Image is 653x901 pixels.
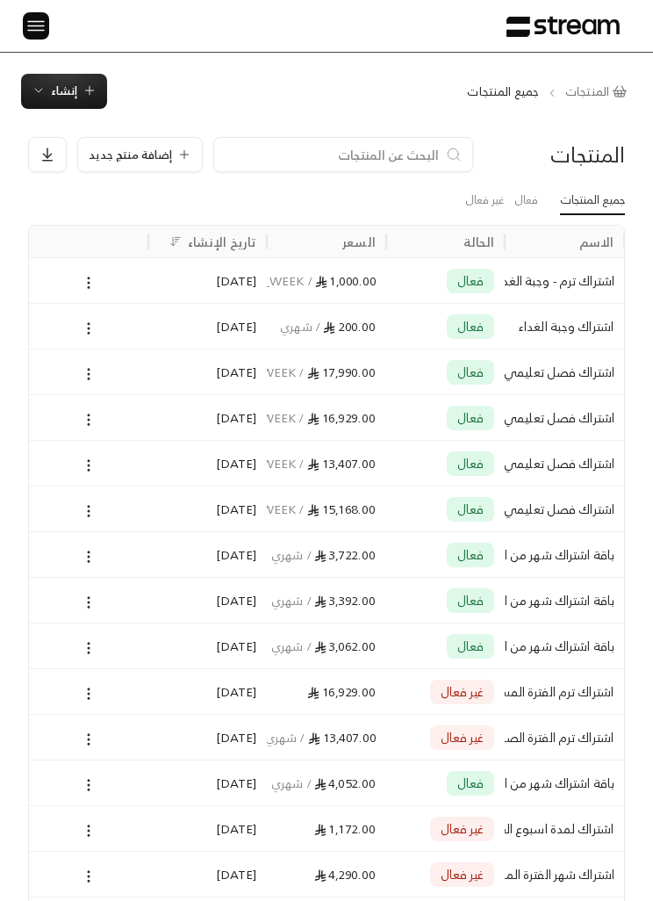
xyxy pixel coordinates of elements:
input: البحث عن المنتجات [225,145,439,164]
span: إضافة منتج جديد [89,149,172,161]
span: فعال [457,364,484,381]
span: فعال [457,455,484,472]
div: الاسم [579,231,614,253]
div: [DATE] [159,806,257,851]
div: [DATE] [159,532,257,577]
div: باقة اشتراك شهر من الساعه 7:00 إلى 5:00 [516,760,614,805]
span: غير فعال [441,729,484,746]
button: Sort [165,231,186,252]
span: 1,000.00 [315,270,377,292]
span: 4,052.00 [314,772,376,794]
div: [DATE] [159,395,257,440]
span: / شهري [271,544,314,566]
div: [DATE] [159,623,257,668]
div: [DATE] [159,715,257,760]
div: [DATE] [159,258,257,303]
div: [DATE] [159,487,257,531]
span: / شهري [271,635,314,657]
span: / شهري [271,772,314,794]
span: / شهري [271,589,314,611]
span: فعال [457,501,484,518]
span: فعال [457,272,484,290]
span: فعال [457,638,484,655]
div: باقة اشتراك شهر من الساعه 7:00 إلى 3:00 [516,578,614,623]
span: فعال [457,775,484,792]
div: باقة اشتراك شهر من الساعه 7:00 إلى 4:00 [516,532,614,577]
div: السعر [342,231,376,253]
span: 16,929.00 [307,407,376,429]
div: باقة اشتراك شهر من الساعه 7:00 إلى 2:00 [516,623,614,668]
span: غير فعال [441,683,484,701]
div: [DATE] [159,304,257,349]
img: Logo [506,16,620,38]
div: اشتراك فصل تعليمي من الساعه 7:00 إلى 2:00 [516,441,614,486]
span: 4,290.00 [314,863,376,885]
div: اشتراك وجبة الغداء [515,304,614,349]
span: فعال [457,318,484,335]
span: 13,407.00 [307,452,376,474]
span: 200.00 [323,315,376,337]
span: إنشاء [51,81,77,101]
a: جميع المنتجات [560,186,625,215]
a: فعال [514,186,538,214]
div: [DATE] [159,852,257,897]
div: المنتجات [539,141,625,169]
div: اشتراك ترم الفترة الصباحية الاولى [515,715,614,760]
div: [DATE] [159,669,257,714]
span: 13,407.00 [308,726,377,748]
div: اشتراك شهر الفترة المسائية الثانية ( 7:00 - 5:00 ) [516,852,614,897]
span: فعال [457,592,484,609]
div: [DATE] [159,578,257,623]
span: 3,722.00 [314,544,376,566]
p: جميع المنتجات [467,83,539,101]
span: غير فعال [441,820,484,838]
span: 3,062.00 [314,635,376,657]
span: / شهري [280,315,323,337]
div: اشتراك فصل تعليمي من الساعه 7:00 إلى 5:00 [516,350,614,394]
div: اشتراك لمدة اسبوع الفترة المسائية الثانيه إلى 5:00 [515,806,614,851]
div: اشتراك ترم الفترة المسائية الاولى [515,669,614,714]
div: الحالة [463,231,495,253]
div: اشتراك فصل تعليمي من الساعه 7:00 إلى 4:00 [516,395,614,440]
div: اشتراك فصل تعليمي من الساعه 7:00 إلى 3:00 [516,487,614,531]
div: تاريخ الإنشاء [188,231,256,253]
nav: breadcrumb [467,83,633,101]
span: فعال [457,546,484,564]
span: فعال [457,409,484,427]
div: [DATE] [159,441,257,486]
img: menu [25,15,47,37]
span: 3,392.00 [314,589,376,611]
a: غير فعال [465,186,504,214]
div: [DATE] [159,760,257,805]
div: [DATE] [159,350,257,394]
a: المنتجات [565,83,633,101]
span: 15,168.00 [307,498,376,520]
span: 16,929.00 [307,681,376,703]
span: غير فعال [441,866,484,883]
button: إنشاء [21,74,107,109]
button: إضافة منتج جديد [77,137,203,172]
span: 1,172.00 [314,818,376,840]
span: / شهري [265,726,308,748]
div: اشتراك ترم - وجبة الغداء [516,258,614,303]
span: 17,990.00 [307,361,376,383]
